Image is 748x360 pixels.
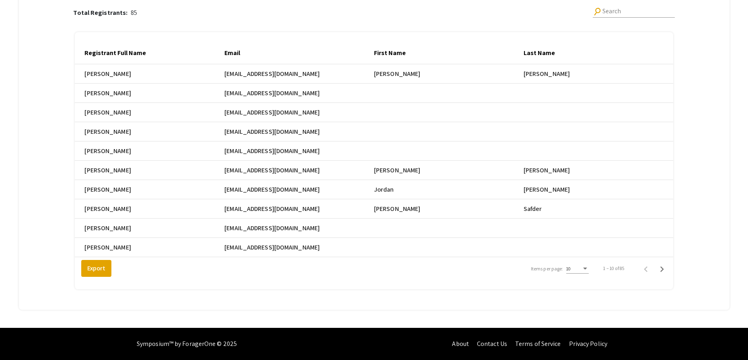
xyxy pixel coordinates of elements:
a: Contact Us [477,340,507,348]
iframe: Chat [6,324,34,354]
mat-cell: [EMAIL_ADDRESS][DOMAIN_NAME] [224,141,374,161]
mat-cell: [PERSON_NAME] [75,103,224,122]
span: [PERSON_NAME] [524,69,570,79]
span: [PERSON_NAME] [374,166,420,175]
mat-cell: [PERSON_NAME] [75,199,224,219]
div: First Name [374,48,406,58]
mat-cell: [PERSON_NAME] [75,180,224,199]
mat-select: Items per page: [566,266,589,272]
div: First Name [374,48,413,58]
mat-cell: [PERSON_NAME] [75,141,224,161]
mat-cell: [EMAIL_ADDRESS][DOMAIN_NAME] [224,219,374,238]
div: Registrant Full Name [84,48,153,58]
mat-cell: [EMAIL_ADDRESS][DOMAIN_NAME] [224,64,374,84]
div: Symposium™ by ForagerOne © 2025 [137,328,237,360]
mat-cell: [EMAIL_ADDRESS][DOMAIN_NAME] [224,199,374,219]
mat-cell: [PERSON_NAME] [75,64,224,84]
p: Total Registrants: [73,8,131,18]
span: [PERSON_NAME] [524,166,570,175]
span: Jordan [374,185,394,194]
button: Next page [654,260,670,276]
div: Email [224,48,247,58]
button: Export [81,260,111,277]
mat-cell: [PERSON_NAME] [75,161,224,180]
mat-cell: [EMAIL_ADDRESS][DOMAIN_NAME] [224,180,374,199]
mat-cell: [PERSON_NAME] [75,122,224,141]
button: Previous page [638,260,654,276]
a: Privacy Policy [569,340,607,348]
mat-cell: [EMAIL_ADDRESS][DOMAIN_NAME] [224,84,374,103]
mat-cell: [EMAIL_ADDRESS][DOMAIN_NAME] [224,122,374,141]
a: Terms of Service [515,340,561,348]
div: 1 – 10 of 85 [603,265,625,272]
a: About [452,340,469,348]
span: [PERSON_NAME] [524,185,570,194]
mat-cell: [PERSON_NAME] [75,84,224,103]
mat-cell: [PERSON_NAME] [75,219,224,238]
div: Registrant Full Name [84,48,146,58]
span: Safder [524,204,542,214]
div: Last Name [524,48,555,58]
span: 10 [566,266,571,272]
div: Last Name [524,48,562,58]
span: [PERSON_NAME] [374,69,420,79]
mat-icon: Search [592,6,603,17]
div: 85 [73,8,137,18]
mat-cell: [EMAIL_ADDRESS][DOMAIN_NAME] [224,238,374,257]
mat-cell: [PERSON_NAME] [75,238,224,257]
mat-cell: [EMAIL_ADDRESS][DOMAIN_NAME] [224,161,374,180]
mat-cell: [EMAIL_ADDRESS][DOMAIN_NAME] [224,103,374,122]
div: Items per page: [531,265,563,272]
span: [PERSON_NAME] [374,204,420,214]
div: Email [224,48,240,58]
